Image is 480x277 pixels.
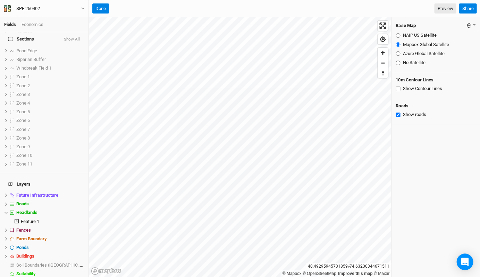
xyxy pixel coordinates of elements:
[16,227,84,233] div: Fences
[16,153,32,158] span: Zone 10
[16,57,84,62] div: Riparian Buffer
[338,271,372,276] a: Improve this map
[16,253,34,259] span: Buildings
[303,271,336,276] a: OpenStreetMap
[16,236,47,241] span: Farm Boundary
[403,60,425,66] label: No Satellite
[91,267,121,275] a: Mapbox logo
[16,201,29,206] span: Roads
[16,271,84,277] div: Suitability
[16,210,37,215] span: Headlands
[4,177,84,191] h4: Layers
[16,201,84,207] div: Roads
[21,219,39,224] span: Feature 1
[16,74,30,79] span: Zone 1
[16,5,40,12] div: SPE 250402
[16,92,30,97] span: Zone 3
[8,36,34,42] span: Sections
[434,3,456,14] a: Preview
[16,193,58,198] span: Future Infrastructure
[16,48,84,54] div: Pond Edge
[403,111,426,118] label: Show roads
[396,77,476,83] h4: 10m Contour Lines
[396,23,415,28] h4: Base Map
[16,109,84,115] div: Zone 5
[16,271,36,276] span: Suitability
[16,118,84,123] div: Zone 6
[16,161,84,167] div: Zone 11
[403,86,442,92] label: Show Contour Lines
[16,153,84,158] div: Zone 10
[16,83,84,89] div: Zone 2
[16,193,84,198] div: Future Infrastructure
[16,227,31,233] span: Fences
[282,271,301,276] a: Mapbox
[89,17,391,277] canvas: Map
[3,5,85,12] button: SPE 250402
[16,245,29,250] span: Ponds
[16,48,37,53] span: Pond Edge
[16,245,84,250] div: Ponds
[16,236,84,242] div: Farm Boundary
[16,262,84,268] div: Soil Boundaries (US)
[403,32,436,38] label: NAIP US Satellite
[16,57,46,62] span: Riparian Buffer
[16,262,93,268] span: Soil Boundaries ([GEOGRAPHIC_DATA])
[16,118,30,123] span: Zone 6
[16,144,84,150] div: Zone 9
[22,21,43,28] div: Economics
[459,3,477,14] button: Share
[4,22,16,27] a: Fields
[16,74,84,80] div: Zone 1
[16,100,84,106] div: Zone 4
[92,3,109,14] button: Done
[306,263,391,270] div: 40.49295945731859 , -74.63230344671511
[373,271,389,276] a: Maxar
[396,103,476,109] h4: Roads
[16,253,84,259] div: Buildings
[403,42,449,48] label: Mapbox Global Satellite
[16,100,30,106] span: Zone 4
[21,219,84,224] div: Feature 1
[16,161,32,167] span: Zone 11
[16,210,84,215] div: Headlands
[16,83,30,88] span: Zone 2
[403,51,444,57] label: Azure Global Satellite
[378,58,388,68] button: Zoom out
[16,127,84,132] div: Zone 7
[378,68,388,78] button: Reset bearing to north
[378,34,388,44] button: Find my location
[16,65,84,71] div: Windbreak Field 1
[378,21,388,31] button: Enter fullscreen
[16,127,30,132] span: Zone 7
[16,92,84,97] div: Zone 3
[16,65,51,71] span: Windbreak Field 1
[16,109,30,114] span: Zone 5
[456,253,473,270] div: Open Intercom Messenger
[64,37,80,42] button: Show All
[16,135,30,141] span: Zone 8
[16,144,30,149] span: Zone 9
[378,48,388,58] button: Zoom in
[16,135,84,141] div: Zone 8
